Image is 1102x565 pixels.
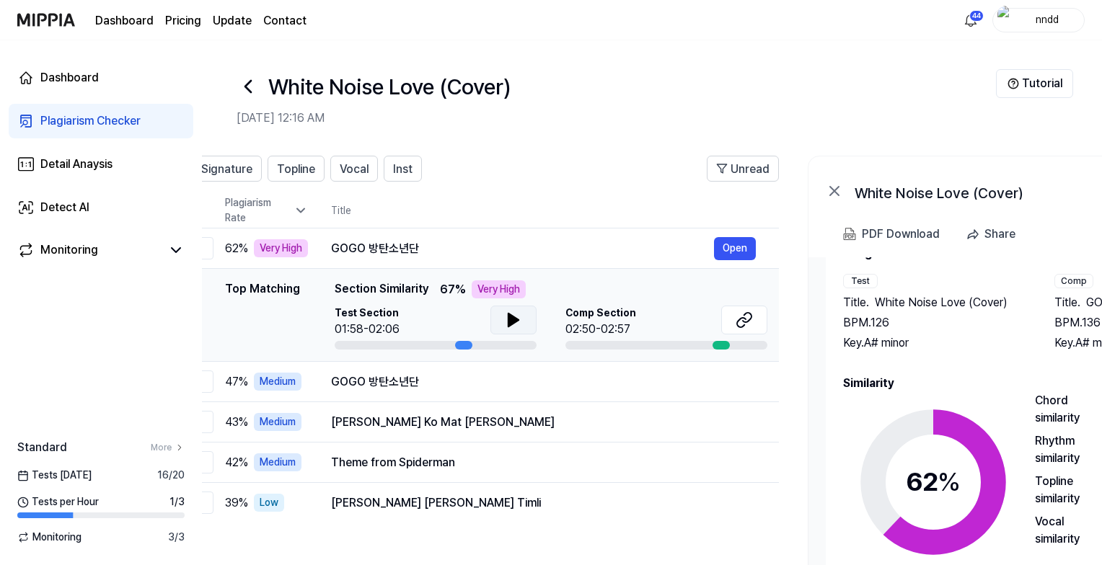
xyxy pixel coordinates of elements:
[996,69,1073,98] button: Tutorial
[843,334,1026,352] div: Key. A# minor
[9,104,193,138] a: Plagiarism Checker
[997,6,1015,35] img: profile
[843,294,869,311] span: Title .
[938,466,961,497] span: %
[440,281,466,298] span: 67 %
[165,12,201,30] button: Pricing
[17,494,99,510] span: Tests per Hour
[225,454,248,471] span: 42 %
[959,9,982,32] button: 알림44
[268,156,325,182] button: Topline
[9,147,193,182] a: Detail Anaysis
[225,280,300,350] div: Top Matching
[263,12,307,30] a: Contact
[225,373,248,391] span: 47 %
[843,228,856,241] img: PDF Download
[237,110,996,127] h2: [DATE] 12:16 AM
[960,220,1027,249] button: Share
[330,156,378,182] button: Vocal
[731,161,770,178] span: Unread
[565,321,636,338] div: 02:50-02:57
[984,225,1015,244] div: Share
[17,530,81,545] span: Monitoring
[213,12,252,30] a: Update
[707,156,779,182] button: Unread
[254,494,284,512] div: Low
[1054,274,1093,288] div: Comp
[277,161,315,178] span: Topline
[40,241,98,259] div: Monitoring
[254,413,301,431] div: Medium
[151,441,185,454] a: More
[40,156,113,173] div: Detail Anaysis
[335,321,400,338] div: 01:58-02:06
[225,240,248,257] span: 62 %
[335,306,400,321] span: Test Section
[331,240,714,257] div: GOGO 방탄소년단
[714,237,756,260] button: Open
[95,12,154,30] a: Dashboard
[225,494,248,512] span: 39 %
[201,161,252,178] span: Signature
[331,414,756,431] div: [PERSON_NAME] Ko Mat [PERSON_NAME]
[472,280,526,298] div: Very High
[192,156,262,182] button: Signature
[17,241,162,259] a: Monitoring
[40,199,89,216] div: Detect AI
[169,494,185,510] span: 1 / 3
[565,306,636,321] span: Comp Section
[331,373,756,391] div: GOGO 방탄소년단
[40,69,99,86] div: Dashboard
[225,195,308,226] div: Plagiarism Rate
[340,161,369,178] span: Vocal
[254,239,308,257] div: Very High
[992,8,1085,32] button: profilenndd
[962,12,979,29] img: 알림
[331,193,779,228] th: Title
[1008,78,1019,89] img: Help
[393,161,413,178] span: Inst
[157,468,185,483] span: 16 / 20
[862,225,940,244] div: PDF Download
[969,10,984,22] div: 44
[17,439,67,456] span: Standard
[1054,294,1080,311] span: Title .
[843,274,878,288] div: Test
[268,71,511,103] h1: White Noise Love (Cover)
[168,530,185,545] span: 3 / 3
[254,453,301,471] div: Medium
[335,280,428,298] span: Section Similarity
[906,463,961,502] div: 62
[9,61,193,95] a: Dashboard
[384,156,422,182] button: Inst
[17,468,92,483] span: Tests [DATE]
[840,220,943,249] button: PDF Download
[254,373,301,391] div: Medium
[40,112,141,130] div: Plagiarism Checker
[875,294,1008,311] span: White Noise Love (Cover)
[225,414,248,431] span: 43 %
[9,190,193,225] a: Detect AI
[331,494,756,512] div: [PERSON_NAME] [PERSON_NAME] Timli
[1019,12,1075,27] div: nndd
[331,454,756,471] div: Theme from Spiderman
[843,314,1026,332] div: BPM. 126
